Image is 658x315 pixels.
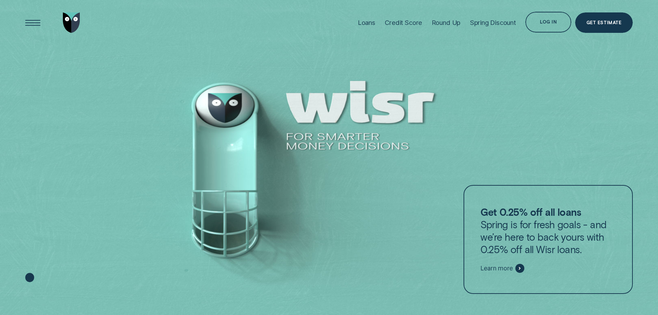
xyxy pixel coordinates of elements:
a: Get 0.25% off all loansSpring is for fresh goals - and we’re here to back yours with 0.25% off al... [464,185,633,294]
div: Round Up [432,19,461,27]
div: Credit Score [385,19,422,27]
img: Wisr [63,12,80,33]
strong: Get 0.25% off all loans [480,206,581,218]
span: Learn more [480,265,513,272]
button: Open Menu [22,12,43,33]
div: Spring Discount [470,19,516,27]
a: Get Estimate [575,12,633,33]
div: Loans [358,19,375,27]
p: Spring is for fresh goals - and we’re here to back yours with 0.25% off all Wisr loans. [480,206,616,255]
button: Log in [525,12,571,33]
